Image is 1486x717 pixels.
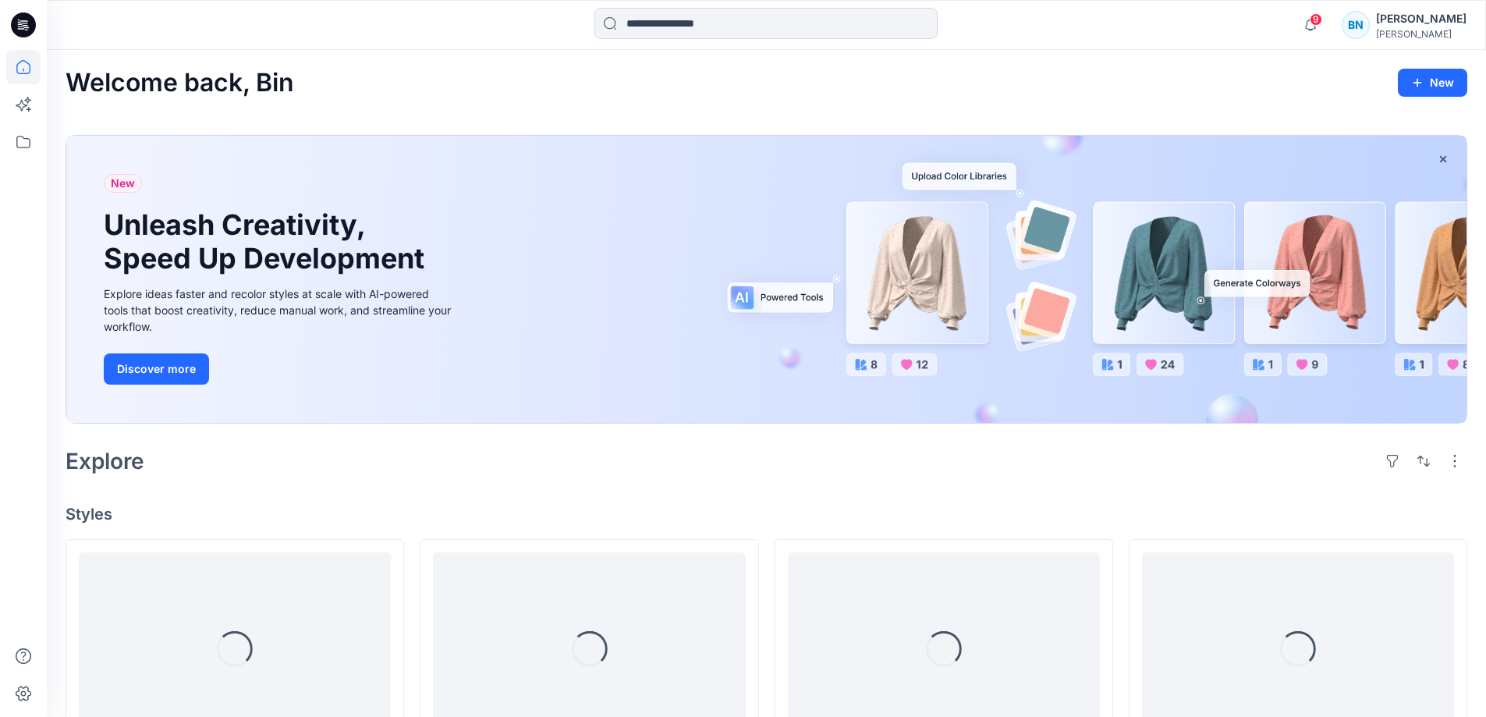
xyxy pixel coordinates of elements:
div: Explore ideas faster and recolor styles at scale with AI-powered tools that boost creativity, red... [104,286,455,335]
span: 9 [1310,13,1322,26]
h4: Styles [66,505,1467,524]
div: BN [1342,11,1370,39]
div: [PERSON_NAME] [1376,9,1466,28]
span: New [111,174,135,193]
h1: Unleash Creativity, Speed Up Development [104,208,431,275]
button: Discover more [104,353,209,385]
h2: Explore [66,449,144,474]
button: New [1398,69,1467,97]
div: [PERSON_NAME] [1376,28,1466,40]
a: Discover more [104,353,455,385]
h2: Welcome back, Bin [66,69,294,98]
